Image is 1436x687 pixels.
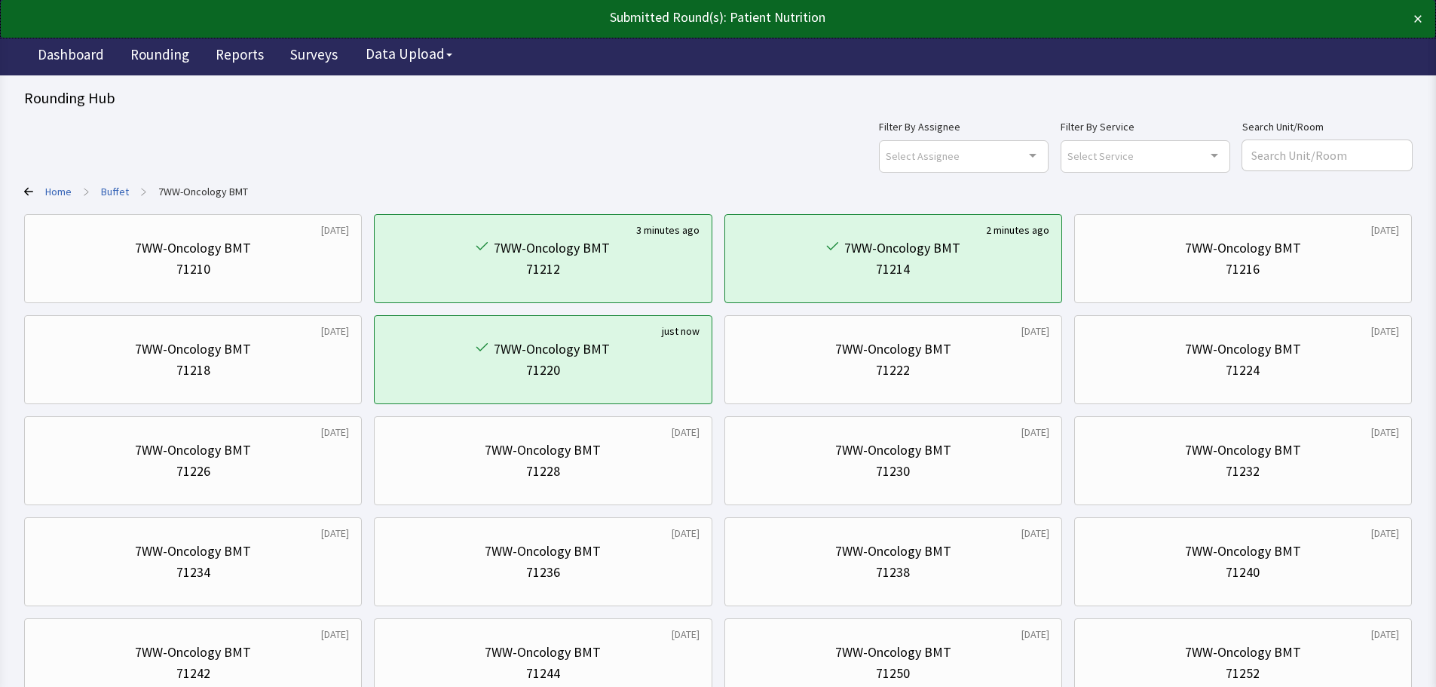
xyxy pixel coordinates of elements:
[1413,7,1422,31] button: ×
[1185,238,1301,259] div: 7WW-Oncology BMT
[1021,324,1049,339] div: [DATE]
[141,176,146,207] span: >
[636,222,700,238] div: 3 minutes ago
[321,222,349,238] div: [DATE]
[1021,425,1049,440] div: [DATE]
[1371,526,1399,541] div: [DATE]
[357,40,461,68] button: Data Upload
[1185,440,1301,461] div: 7WW-Oncology BMT
[1061,118,1230,136] label: Filter By Service
[835,339,951,360] div: 7WW-Oncology BMT
[119,38,201,75] a: Rounding
[321,425,349,440] div: [DATE]
[485,440,601,461] div: 7WW-Oncology BMT
[1371,222,1399,238] div: [DATE]
[526,360,560,381] div: 71220
[876,259,910,280] div: 71214
[672,425,700,440] div: [DATE]
[1185,541,1301,562] div: 7WW-Oncology BMT
[526,663,560,684] div: 71244
[176,562,210,583] div: 71234
[135,642,251,663] div: 7WW-Oncology BMT
[876,360,910,381] div: 71222
[135,339,251,360] div: 7WW-Oncology BMT
[321,324,349,339] div: [DATE]
[844,238,960,259] div: 7WW-Oncology BMT
[835,642,951,663] div: 7WW-Oncology BMT
[1371,627,1399,642] div: [DATE]
[876,663,910,684] div: 71250
[1226,562,1260,583] div: 71240
[835,440,951,461] div: 7WW-Oncology BMT
[204,38,275,75] a: Reports
[1021,526,1049,541] div: [DATE]
[876,461,910,482] div: 71230
[1242,118,1412,136] label: Search Unit/Room
[526,259,560,280] div: 71212
[1185,339,1301,360] div: 7WW-Oncology BMT
[1371,324,1399,339] div: [DATE]
[1226,663,1260,684] div: 71252
[835,541,951,562] div: 7WW-Oncology BMT
[879,118,1049,136] label: Filter By Assignee
[321,627,349,642] div: [DATE]
[494,238,610,259] div: 7WW-Oncology BMT
[662,324,700,339] div: just now
[1242,140,1412,170] input: Search Unit/Room
[485,642,601,663] div: 7WW-Oncology BMT
[158,184,248,199] a: 7WW-Oncology BMT
[135,238,251,259] div: 7WW-Oncology BMT
[1226,360,1260,381] div: 71224
[101,184,129,199] a: Buffet
[1021,627,1049,642] div: [DATE]
[176,461,210,482] div: 71226
[1371,425,1399,440] div: [DATE]
[1226,461,1260,482] div: 71232
[1185,642,1301,663] div: 7WW-Oncology BMT
[135,541,251,562] div: 7WW-Oncology BMT
[876,562,910,583] div: 71238
[279,38,349,75] a: Surveys
[14,7,1281,28] div: Submitted Round(s): Patient Nutrition
[45,184,72,199] a: Home
[526,461,560,482] div: 71228
[1226,259,1260,280] div: 71216
[84,176,89,207] span: >
[485,541,601,562] div: 7WW-Oncology BMT
[672,526,700,541] div: [DATE]
[986,222,1049,238] div: 2 minutes ago
[135,440,251,461] div: 7WW-Oncology BMT
[494,339,610,360] div: 7WW-Oncology BMT
[176,259,210,280] div: 71210
[1067,147,1134,164] span: Select Service
[321,526,349,541] div: [DATE]
[24,87,1412,109] div: Rounding Hub
[526,562,560,583] div: 71236
[176,663,210,684] div: 71242
[26,38,115,75] a: Dashboard
[176,360,210,381] div: 71218
[886,147,960,164] span: Select Assignee
[672,627,700,642] div: [DATE]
